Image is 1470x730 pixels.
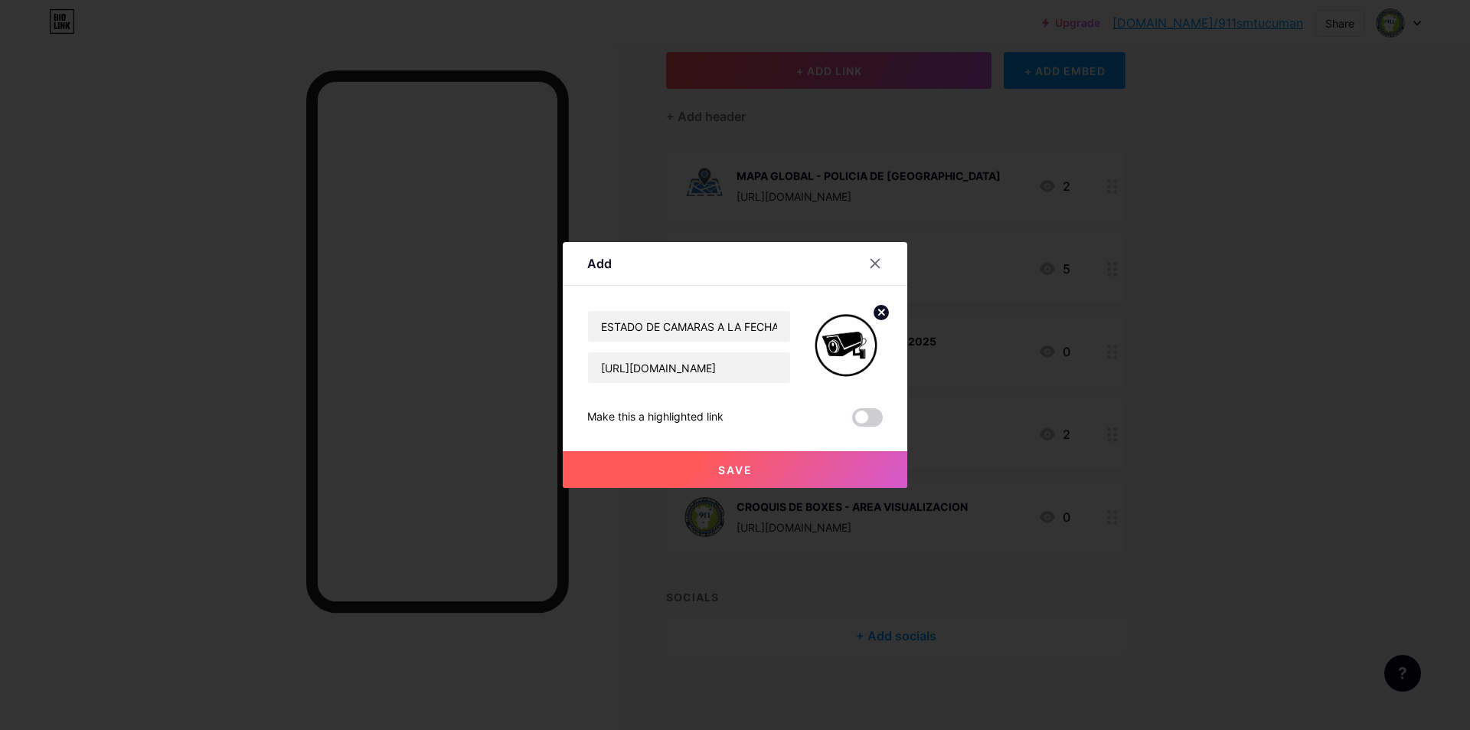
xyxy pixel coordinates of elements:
div: Make this a highlighted link [587,408,724,427]
button: Save [563,451,907,488]
input: Title [588,311,790,342]
input: URL [588,352,790,383]
div: Add [587,254,612,273]
img: link_thumbnail [809,310,883,384]
span: Save [718,463,753,476]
